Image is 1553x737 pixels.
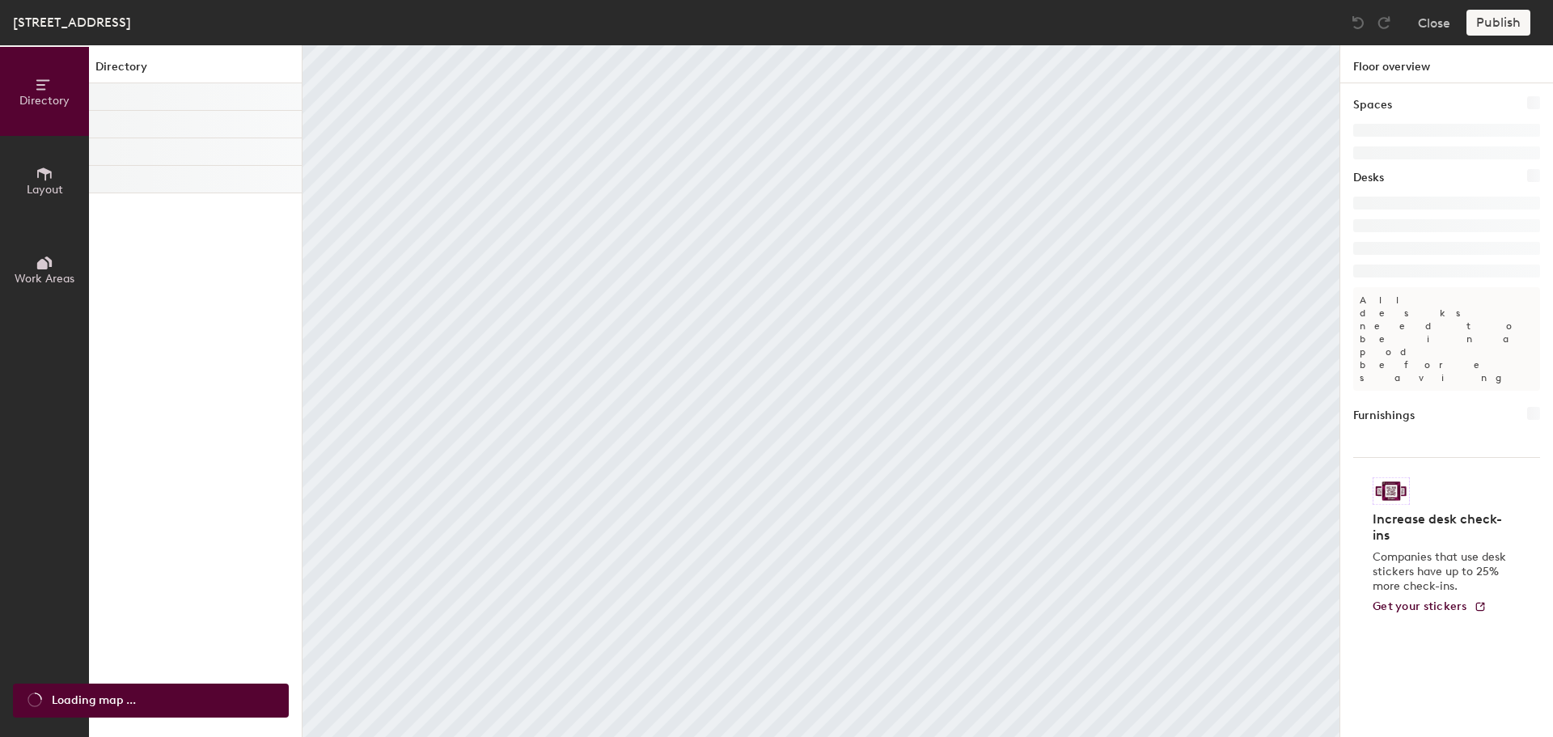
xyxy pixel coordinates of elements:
[1418,10,1450,36] button: Close
[89,58,302,83] h1: Directory
[1376,15,1392,31] img: Redo
[1353,169,1384,187] h1: Desks
[15,272,74,286] span: Work Areas
[1353,287,1540,391] p: All desks need to be in a pod before saving
[1373,511,1511,544] h4: Increase desk check-ins
[1373,550,1511,594] p: Companies that use desk stickers have up to 25% more check-ins.
[52,692,136,709] span: Loading map ...
[1353,96,1392,114] h1: Spaces
[1340,45,1553,83] h1: Floor overview
[13,12,131,32] div: [STREET_ADDRESS]
[1350,15,1366,31] img: Undo
[27,183,63,197] span: Layout
[1353,407,1415,425] h1: Furnishings
[1373,600,1487,614] a: Get your stickers
[1373,477,1410,505] img: Sticker logo
[19,94,70,108] span: Directory
[303,45,1339,737] canvas: Map
[1373,599,1467,613] span: Get your stickers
